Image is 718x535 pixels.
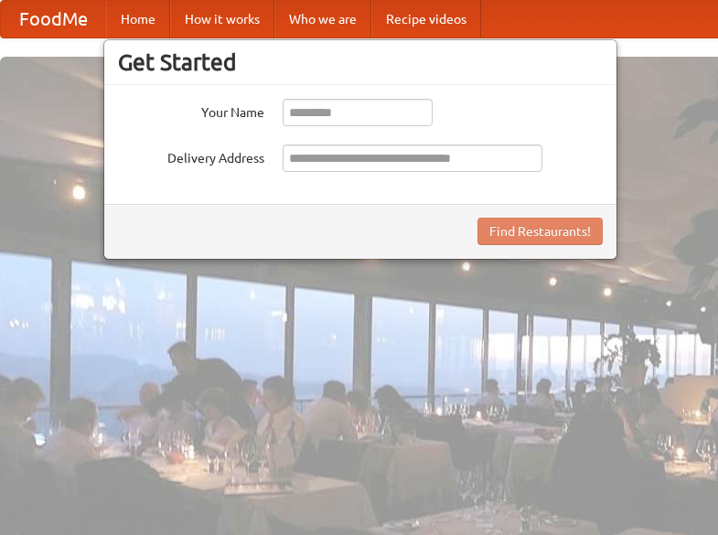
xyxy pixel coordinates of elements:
[274,1,371,37] a: Who we are
[170,1,274,37] a: How it works
[118,99,264,122] label: Your Name
[477,218,603,245] button: Find Restaurants!
[118,144,264,167] label: Delivery Address
[1,1,106,37] a: FoodMe
[106,1,170,37] a: Home
[118,48,603,76] h3: Get Started
[371,1,481,37] a: Recipe videos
